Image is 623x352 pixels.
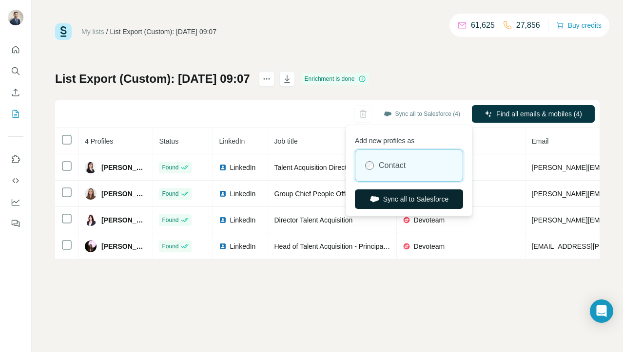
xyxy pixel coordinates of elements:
img: LinkedIn logo [219,190,227,198]
img: LinkedIn logo [219,242,227,250]
span: Found [162,189,178,198]
button: Use Surfe on LinkedIn [8,150,23,168]
span: 4 Profiles [85,137,113,145]
img: LinkedIn logo [219,216,227,224]
span: [PERSON_NAME] [101,241,147,251]
button: My lists [8,105,23,123]
img: Avatar [85,241,97,252]
button: Enrich CSV [8,84,23,101]
p: 27,856 [516,19,540,31]
span: Found [162,242,178,251]
button: Dashboard [8,193,23,211]
button: Sync all to Salesforce [355,189,463,209]
img: Avatar [85,214,97,226]
label: Contact [379,160,406,171]
p: Add new profiles as [355,132,463,146]
div: List Export (Custom): [DATE] 09:07 [110,27,216,37]
img: Avatar [85,188,97,200]
span: Group Chief People Officer [274,190,356,198]
span: LinkedIn [230,163,255,172]
span: Status [159,137,178,145]
button: Feedback [8,215,23,232]
img: company-logo [403,242,410,250]
button: Search [8,62,23,80]
div: Enrichment is done [302,73,370,85]
span: Found [162,163,178,172]
span: [PERSON_NAME] [101,189,147,199]
button: Buy credits [556,19,602,32]
img: Avatar [85,162,97,173]
span: Found [162,216,178,224]
span: Find all emails & mobiles (4) [496,109,582,119]
span: Head of Talent Acquisition - Principal Consultant [274,242,419,250]
button: Find all emails & mobiles (4) [472,105,595,123]
p: 61,625 [471,19,495,31]
button: Quick start [8,41,23,58]
span: LinkedIn [230,215,255,225]
span: [PERSON_NAME] [101,215,147,225]
span: LinkedIn [219,137,245,145]
img: LinkedIn logo [219,164,227,171]
span: Email [531,137,548,145]
span: [PERSON_NAME] [101,163,147,172]
a: My lists [81,28,104,36]
button: Sync all to Salesforce (4) [377,107,467,121]
img: Avatar [8,10,23,25]
button: actions [259,71,274,87]
span: Devoteam [413,241,445,251]
span: LinkedIn [230,241,255,251]
span: LinkedIn [230,189,255,199]
span: Talent Acquisition Director Pôle Infrastructure, Digital & Automation [274,164,475,171]
li: / [106,27,108,37]
span: Job title [274,137,297,145]
img: company-logo [403,216,410,224]
span: Devoteam [413,215,445,225]
div: Open Intercom Messenger [590,299,613,323]
img: Surfe Logo [55,23,72,40]
span: Director Talent Acquisition [274,216,352,224]
h1: List Export (Custom): [DATE] 09:07 [55,71,250,87]
button: Use Surfe API [8,172,23,189]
